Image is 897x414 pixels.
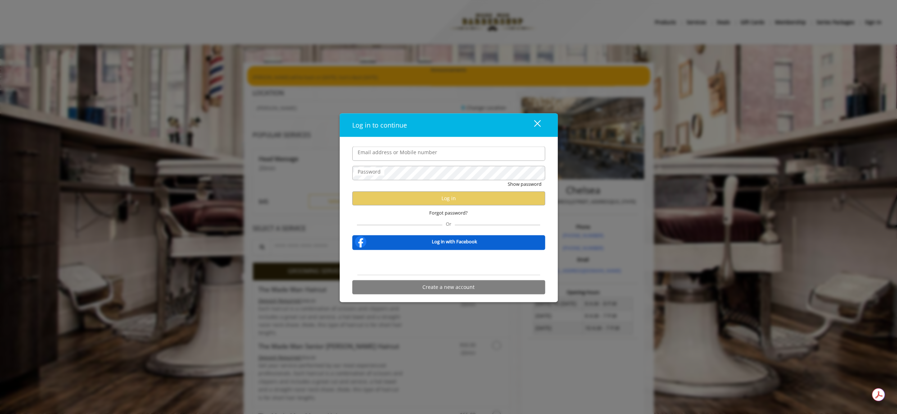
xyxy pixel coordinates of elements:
[354,168,384,176] label: Password
[405,254,492,270] iframe: Sign in with Google Button
[521,118,545,132] button: close dialog
[352,191,545,205] button: Log in
[352,166,545,180] input: Password
[354,148,441,156] label: Email address or Mobile number
[526,120,540,130] div: close dialog
[432,238,477,245] b: Log in with Facebook
[352,147,545,161] input: Email address or Mobile number
[352,280,545,294] button: Create a new account
[353,234,368,249] img: facebook-logo
[429,209,468,216] span: Forgot password?
[508,180,542,188] button: Show password
[442,220,455,227] span: Or
[352,121,407,129] span: Log in to continue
